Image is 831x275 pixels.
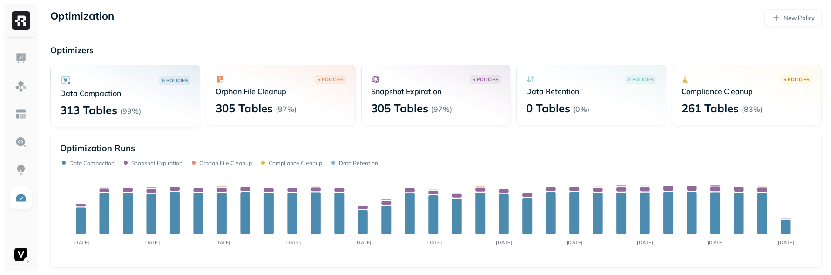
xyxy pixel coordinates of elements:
p: Compliance Cleanup [269,159,322,166]
tspan: [DATE] [708,240,724,246]
p: Compliance Cleanup [682,87,812,96]
p: 6 POLICIES [162,77,188,84]
p: 0 POLICIES [628,76,654,83]
img: Ryft [12,11,30,30]
p: Optimization Runs [60,143,135,153]
tspan: [DATE] [426,240,442,246]
p: ( 99% ) [120,106,141,116]
tspan: [DATE] [214,240,230,246]
img: Assets [15,80,27,92]
tspan: [DATE] [143,240,160,246]
p: 0 Tables [526,101,570,116]
p: 313 Tables [60,103,117,117]
tspan: [DATE] [496,240,512,246]
img: Query Explorer [15,136,27,148]
p: ( 83% ) [742,104,763,114]
p: 5 POLICIES [784,76,809,83]
p: Snapshot Expiration [371,87,501,96]
p: ( 97% ) [276,104,297,114]
tspan: [DATE] [637,240,653,246]
p: 5 POLICIES [473,76,498,83]
img: Dashboard [15,52,27,64]
p: 5 POLICIES [318,76,343,83]
p: 305 Tables [371,101,428,116]
img: Optimization [15,192,27,204]
p: Optimization [50,9,114,26]
p: Snapshot Expiration [131,159,182,166]
p: ( 97% ) [431,104,452,114]
p: Data Retention [526,87,656,96]
p: Data Retention [339,159,378,166]
img: Asset Explorer [15,108,27,120]
a: New Policy [764,9,822,26]
img: Insights [15,164,27,176]
tspan: [DATE] [567,240,583,246]
p: Data Compaction [69,159,115,166]
tspan: [DATE] [284,240,301,246]
p: 305 Tables [216,101,273,116]
p: Data Compaction [60,89,190,98]
p: New Policy [784,14,815,22]
p: Orphan File Cleanup [216,87,346,96]
img: Voodoo [14,248,27,261]
p: ( 0% ) [573,104,589,114]
p: Optimizers [50,45,822,55]
tspan: [DATE] [778,240,794,246]
p: 261 Tables [682,101,739,116]
p: Orphan File Cleanup [199,159,252,166]
tspan: [DATE] [73,240,89,246]
tspan: [DATE] [355,240,372,246]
